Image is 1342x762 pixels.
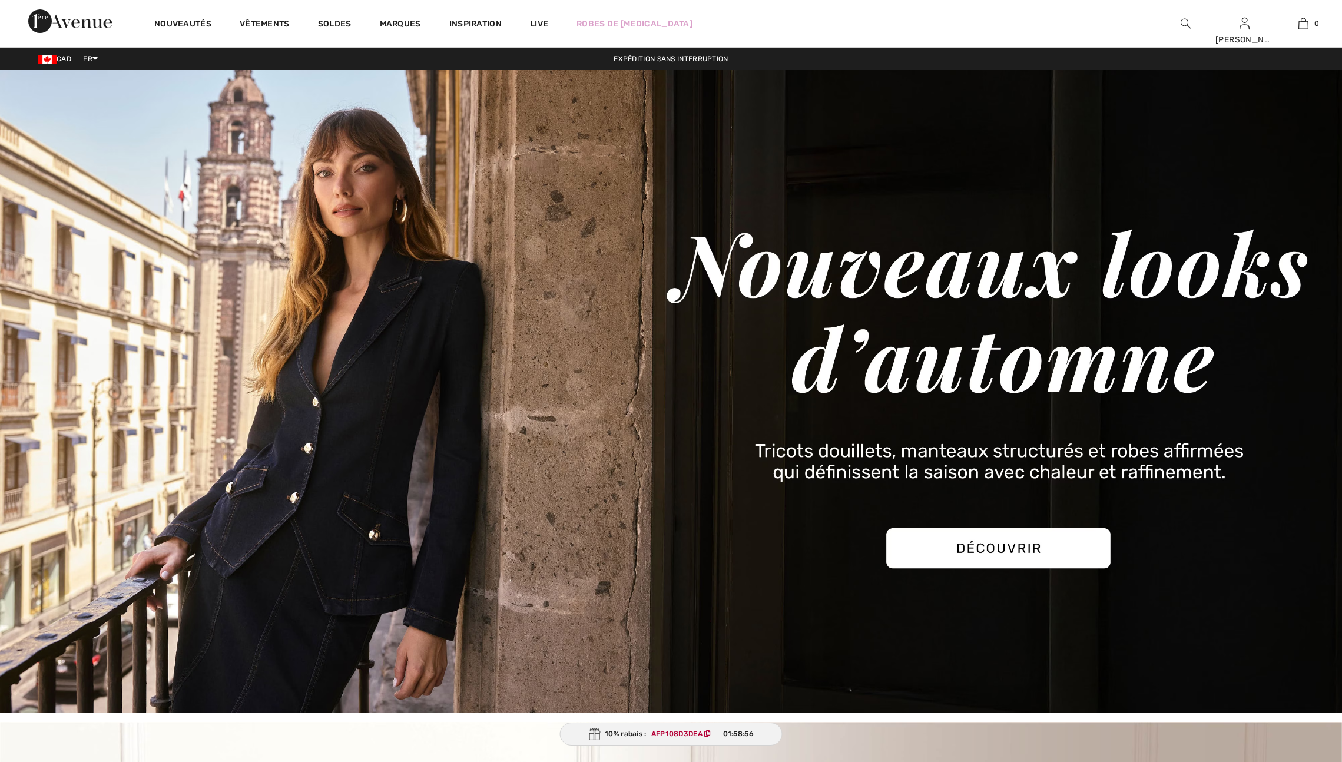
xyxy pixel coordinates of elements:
[1215,34,1273,46] div: [PERSON_NAME]
[559,723,783,746] div: 10% rabais :
[1274,16,1332,31] a: 0
[1240,18,1250,29] a: Se connecter
[154,19,211,31] a: Nouveautés
[1240,16,1250,31] img: Mes infos
[38,55,57,64] img: Canadian Dollar
[1298,16,1308,31] img: Mon panier
[588,728,600,740] img: Gift.svg
[576,18,692,30] a: Robes de [MEDICAL_DATA]
[38,55,76,63] span: CAD
[651,730,703,738] ins: AFP108D3DEA
[83,55,98,63] span: FR
[449,19,502,31] span: Inspiration
[240,19,290,31] a: Vêtements
[1181,16,1191,31] img: recherche
[28,9,112,33] img: 1ère Avenue
[723,728,754,739] span: 01:58:56
[530,18,548,30] a: Live
[1314,18,1319,29] span: 0
[318,19,352,31] a: Soldes
[380,19,421,31] a: Marques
